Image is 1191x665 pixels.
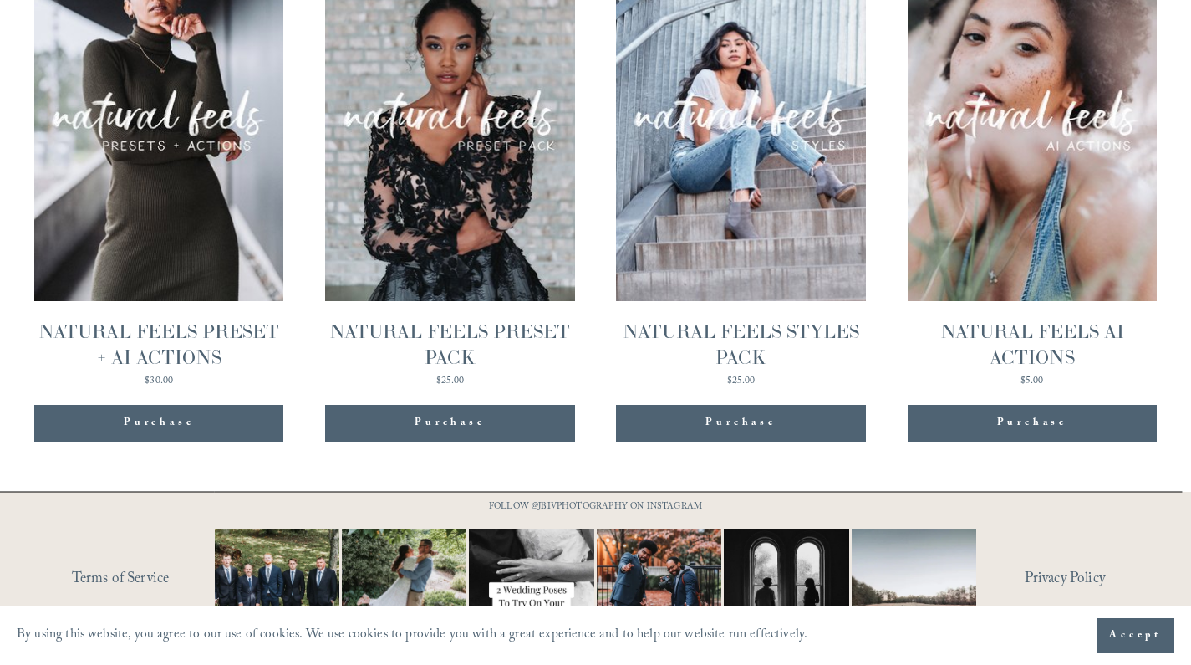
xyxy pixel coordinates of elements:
div: $25.00 [616,376,865,386]
div: Purchase [124,415,194,432]
div: $5.00 [908,376,1157,386]
img: Black &amp; White appreciation post. 😍😍 ⠀⠀⠀⠀⠀⠀⠀⠀⠀ I don&rsquo;t care what anyone says black and w... [704,529,870,653]
div: NATURAL FEELS AI ACTIONS [908,319,1157,371]
div: NATURAL FEELS PRESET PACK [325,319,574,371]
img: Happy #InternationalDogDay to all the pups who have made wedding days, engagement sessions, and p... [183,529,370,653]
img: Let&rsquo;s talk about poses for your wedding day! It doesn&rsquo;t have to be complicated, somet... [438,529,625,653]
div: Purchase [415,415,485,432]
span: Accept [1109,627,1162,644]
div: Purchase [908,405,1157,442]
div: Purchase [705,415,776,432]
a: Privacy Policy [1025,566,1168,595]
div: Purchase [997,415,1067,432]
div: $25.00 [325,376,574,386]
img: You just need the right photographer that matches your vibe 📷🎉 #RaleighWeddingPhotographer [576,529,742,653]
div: NATURAL FEELS PRESET + AI ACTIONS [34,319,283,371]
div: NATURAL FEELS STYLES PACK [616,319,865,371]
button: Accept [1097,618,1174,653]
div: Purchase [616,405,865,442]
div: Purchase [34,405,283,442]
img: Two #WideShotWednesdays Two totally different vibes. Which side are you&mdash;are you into that b... [821,529,1008,653]
a: Terms of Service [72,566,262,595]
p: By using this website, you agree to our use of cookies. We use cookies to provide you with a grea... [17,623,807,649]
div: Purchase [325,405,574,442]
div: $30.00 [34,376,283,386]
p: FOLLOW @JBIVPHOTOGRAPHY ON INSTAGRAM [453,499,739,517]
